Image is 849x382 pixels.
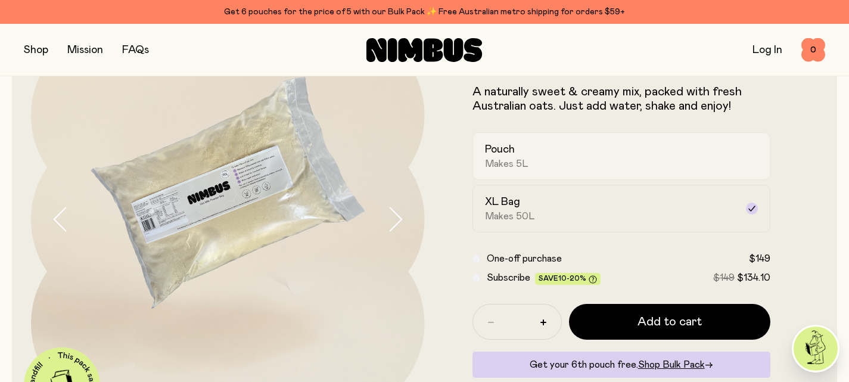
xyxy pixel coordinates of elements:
[794,327,838,371] img: agent
[638,360,713,369] a: Shop Bulk Pack→
[558,275,586,282] span: 10-20%
[485,210,535,222] span: Makes 50L
[472,352,771,378] div: Get your 6th pouch free.
[122,45,149,55] a: FAQs
[749,254,770,263] span: $149
[737,273,770,282] span: $134.10
[801,38,825,62] button: 0
[752,45,782,55] a: Log In
[637,313,702,330] span: Add to cart
[539,275,597,284] span: Save
[487,273,530,282] span: Subscribe
[485,158,528,170] span: Makes 5L
[569,304,771,340] button: Add to cart
[24,5,825,19] div: Get 6 pouches for the price of 5 with our Bulk Pack ✨ Free Australian metro shipping for orders $59+
[713,273,735,282] span: $149
[638,360,705,369] span: Shop Bulk Pack
[485,195,520,209] h2: XL Bag
[67,45,103,55] a: Mission
[487,254,562,263] span: One-off purchase
[472,85,771,113] p: A naturally sweet & creamy mix, packed with fresh Australian oats. Just add water, shake and enjoy!
[485,142,515,157] h2: Pouch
